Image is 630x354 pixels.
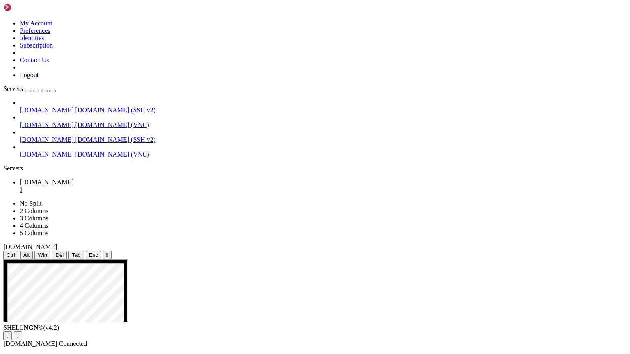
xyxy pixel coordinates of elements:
li: [DOMAIN_NAME] [DOMAIN_NAME] (SSH v2) [20,99,627,114]
a: [DOMAIN_NAME] [DOMAIN_NAME] (VNC) [20,121,627,129]
div:  [106,252,108,258]
a: 5 Columns [20,229,48,236]
button: Esc [86,251,101,259]
span: Del [55,252,64,258]
span: Win [38,252,47,258]
a: Servers [3,85,56,92]
span: [DOMAIN_NAME] [20,107,74,113]
a: Identities [20,34,44,41]
a: 3 Columns [20,215,48,222]
span: Ctrl [7,252,15,258]
span: [DOMAIN_NAME] [20,179,74,186]
button:  [103,251,112,259]
span: [DOMAIN_NAME] (VNC) [75,121,149,128]
button: Win [34,251,50,259]
button:  [3,331,12,340]
button: Ctrl [3,251,18,259]
span: Servers [3,85,23,92]
span: [DOMAIN_NAME] [20,136,74,143]
a: limson.click [20,179,627,193]
span: SHELL © [3,324,59,331]
b: NGN [24,324,39,331]
a: Subscription [20,42,53,49]
span: Tab [72,252,81,258]
a: Logout [20,71,39,78]
div:  [17,333,19,339]
span: Connected [59,340,87,347]
a: [DOMAIN_NAME] [DOMAIN_NAME] (SSH v2) [20,136,627,143]
a: Preferences [20,27,50,34]
a: [DOMAIN_NAME] [DOMAIN_NAME] (SSH v2) [20,107,627,114]
span: [DOMAIN_NAME] (VNC) [75,151,149,158]
a:  [20,186,627,193]
li: [DOMAIN_NAME] [DOMAIN_NAME] (VNC) [20,143,627,158]
a: No Split [20,200,42,207]
span: [DOMAIN_NAME] [20,121,74,128]
div:  [7,333,9,339]
span: [DOMAIN_NAME] (SSH v2) [75,136,156,143]
span: Alt [23,252,30,258]
img: Shellngn [3,3,50,11]
span: [DOMAIN_NAME] [3,340,57,347]
a: Contact Us [20,57,49,64]
a: My Account [20,20,52,27]
span: [DOMAIN_NAME] [3,243,57,250]
li: [DOMAIN_NAME] [DOMAIN_NAME] (SSH v2) [20,129,627,143]
button: Del [52,251,67,259]
li: [DOMAIN_NAME] [DOMAIN_NAME] (VNC) [20,114,627,129]
span: 4.2.0 [43,324,59,331]
button:  [14,331,22,340]
button: Tab [68,251,84,259]
a: 4 Columns [20,222,48,229]
div: Servers [3,165,627,172]
button: Alt [20,251,33,259]
a: [DOMAIN_NAME] [DOMAIN_NAME] (VNC) [20,151,627,158]
span: [DOMAIN_NAME] (SSH v2) [75,107,156,113]
a: 2 Columns [20,207,48,214]
span: Esc [89,252,98,258]
span: [DOMAIN_NAME] [20,151,74,158]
